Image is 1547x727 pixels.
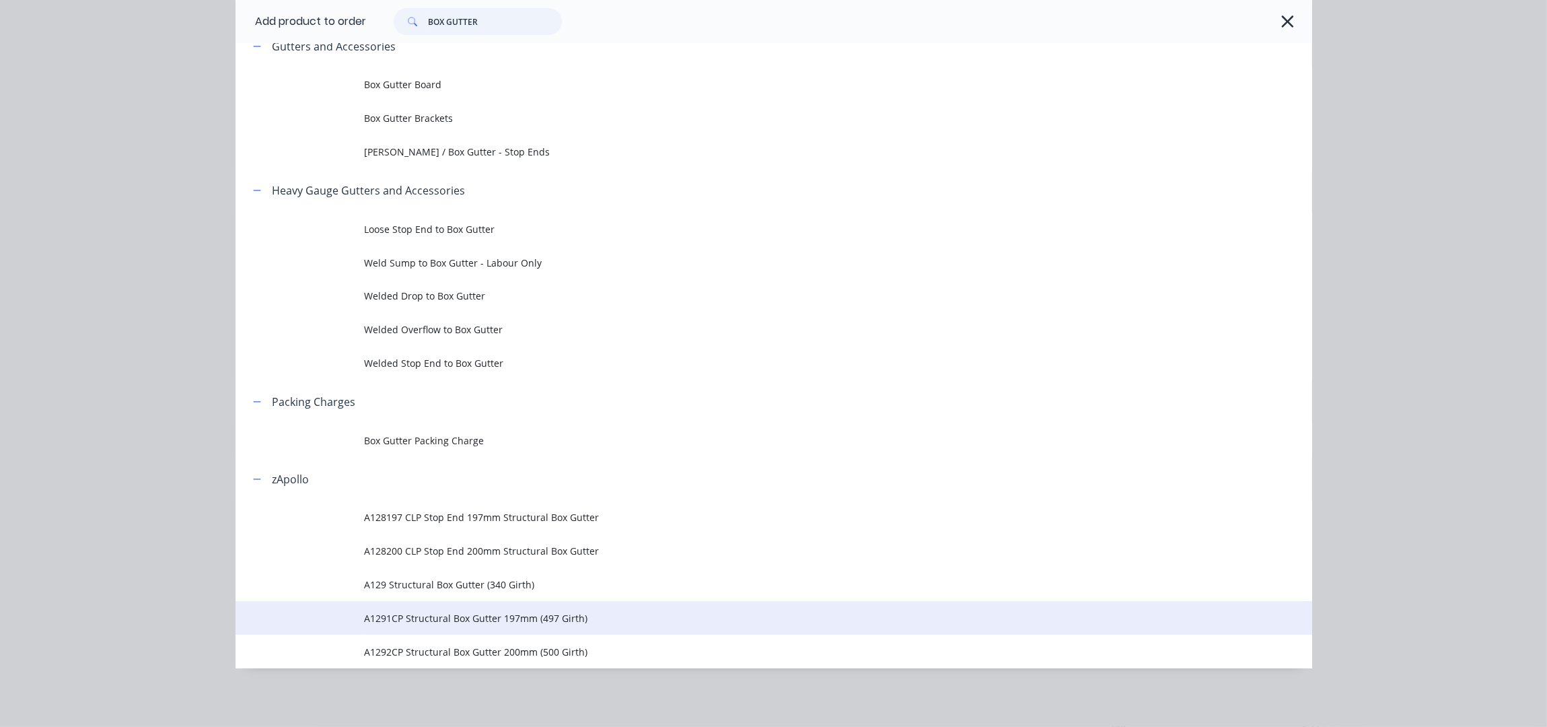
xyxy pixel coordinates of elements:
span: Welded Overflow to Box Gutter [365,322,1122,337]
span: A128200 CLP Stop End 200mm Structural Box Gutter [365,544,1122,558]
div: zApollo [273,471,310,487]
input: Search... [429,8,562,35]
div: Gutters and Accessories [273,38,396,55]
span: [PERSON_NAME] / Box Gutter - Stop Ends [365,145,1122,159]
span: A1292CP Structural Box Gutter 200mm (500 Girth) [365,645,1122,659]
span: A1291CP Structural Box Gutter 197mm (497 Girth) [365,611,1122,625]
span: Welded Stop End to Box Gutter [365,356,1122,370]
span: Box Gutter Brackets [365,111,1122,125]
span: Box Gutter Board [365,77,1122,92]
div: Heavy Gauge Gutters and Accessories [273,182,466,199]
span: Weld Sump to Box Gutter - Labour Only [365,256,1122,270]
span: A129 Structural Box Gutter (340 Girth) [365,578,1122,592]
span: Box Gutter Packing Charge [365,434,1122,448]
div: Packing Charges [273,394,356,410]
span: Loose Stop End to Box Gutter [365,222,1122,236]
span: A128197 CLP Stop End 197mm Structural Box Gutter [365,510,1122,524]
span: Welded Drop to Box Gutter [365,289,1122,303]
